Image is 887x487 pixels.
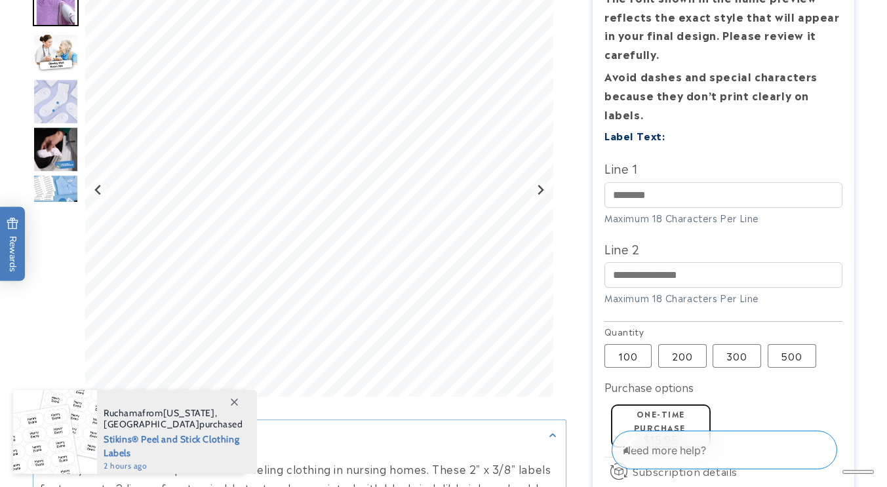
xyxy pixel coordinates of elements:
label: Line 1 [604,157,843,178]
div: Go to slide 2 [33,31,79,77]
label: 500 [768,344,816,368]
img: Nursing Home Iron-On - Label Land [33,127,79,172]
img: Nursing Home Iron-On - Label Land [33,79,79,125]
span: [GEOGRAPHIC_DATA] [104,418,199,430]
div: Go to slide 3 [33,79,79,125]
button: Next slide [532,181,549,199]
label: 300 [713,344,761,368]
div: Go to slide 5 [33,174,79,220]
span: Rewards [7,217,19,271]
img: Nursing Home Iron-On - Label Land [33,174,79,220]
div: Maximum 18 Characters Per Line [604,291,843,305]
span: Ruchama [104,407,142,419]
button: Go to last slide [90,181,108,199]
iframe: Gorgias Floating Chat [612,425,874,474]
strong: Avoid dashes and special characters because they don’t print clearly on labels. [604,68,818,122]
span: Stikins® Peel and Stick Clothing Labels [104,430,243,460]
div: Maximum 18 Characters Per Line [604,211,843,225]
label: Label Text: [604,128,665,143]
label: 100 [604,344,652,368]
summary: Description [33,420,566,450]
span: 2 hours ago [104,460,243,472]
span: [US_STATE] [163,407,215,419]
span: from , purchased [104,408,243,430]
div: Go to slide 4 [33,127,79,172]
legend: Quantity [604,325,645,338]
label: Line 2 [604,238,843,259]
label: 200 [658,344,707,368]
img: Nurse with an elderly woman and an iron on label [33,33,79,74]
